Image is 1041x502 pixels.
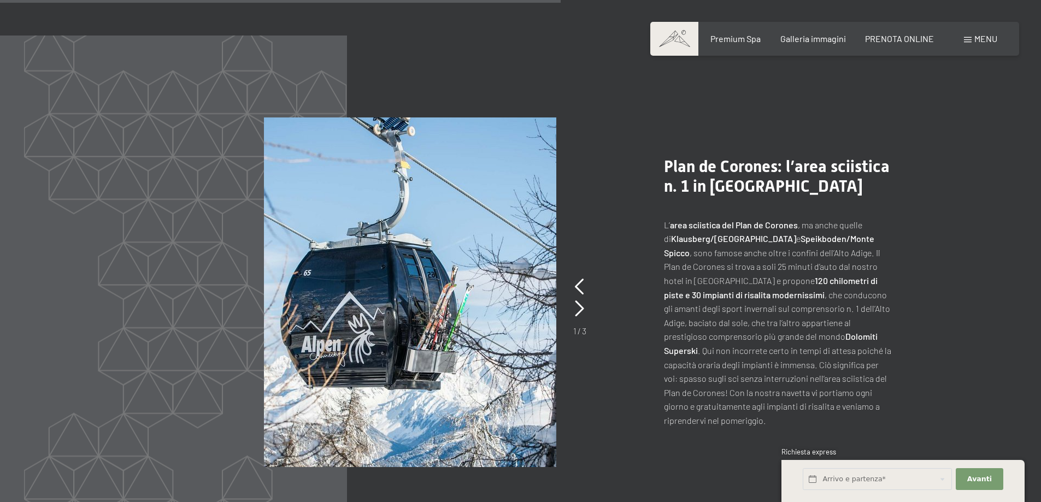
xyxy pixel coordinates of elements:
span: Plan de Corones: l’area sciistica n. 1 in [GEOGRAPHIC_DATA] [664,157,890,196]
strong: 120 chilometri di piste e 30 impianti di risalita modernissimi [664,275,878,300]
a: Galleria immagini [780,33,846,44]
a: Premium Spa [710,33,761,44]
p: L’ , ma anche quelle di e , sono famose anche oltre i confini dell’Alto Adige. Il Plan de Corones... [664,218,893,428]
strong: Dolomiti Superski [664,331,878,356]
span: / [578,326,581,336]
span: 3 [582,326,586,336]
span: Avanti [967,474,992,484]
strong: Klausberg/[GEOGRAPHIC_DATA] [671,233,796,244]
strong: Speikboden/Monte Spicco [664,233,874,258]
span: Richiesta express [781,447,836,456]
a: PRENOTA ONLINE [865,33,934,44]
span: Menu [974,33,997,44]
button: Avanti [956,468,1003,491]
strong: area sciistica del Plan de Corones [670,220,798,230]
img: Sci [264,117,556,467]
span: 1 [573,326,577,336]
